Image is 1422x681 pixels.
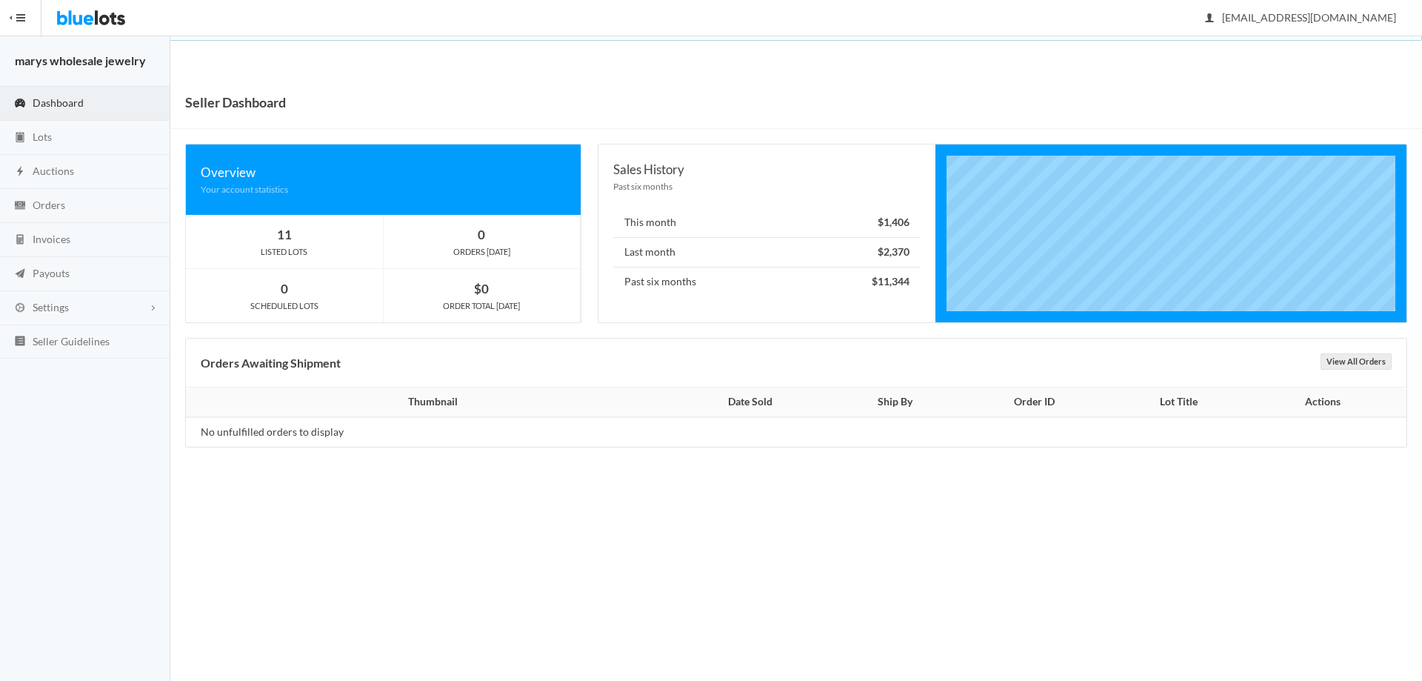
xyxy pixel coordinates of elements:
span: [EMAIL_ADDRESS][DOMAIN_NAME] [1206,11,1396,24]
span: Settings [33,301,69,313]
span: Lots [33,130,52,143]
span: Payouts [33,267,70,279]
td: No unfulfilled orders to display [186,417,671,447]
strong: $0 [474,281,489,296]
li: Last month [613,237,920,268]
strong: $2,370 [878,245,909,258]
div: Past six months [613,179,920,193]
ion-icon: clipboard [13,131,27,145]
h1: Seller Dashboard [185,91,286,113]
ion-icon: cash [13,199,27,213]
strong: 0 [281,281,288,296]
div: ORDERS [DATE] [384,245,581,259]
span: Orders [33,199,65,211]
span: Invoices [33,233,70,245]
th: Date Sold [671,388,829,417]
span: Seller Guidelines [33,335,110,348]
span: Auctions [33,165,74,177]
span: Dashboard [33,96,84,109]
li: Past six months [613,267,920,296]
a: View All Orders [1321,353,1392,370]
th: Actions [1248,388,1406,417]
ion-icon: paper plane [13,268,27,282]
strong: marys wholesale jewelry [15,53,146,67]
b: Orders Awaiting Shipment [201,356,341,370]
strong: $11,344 [872,275,909,288]
ion-icon: person [1202,12,1217,26]
div: SCHEDULED LOTS [186,299,383,313]
li: This month [613,208,920,238]
strong: $1,406 [878,216,909,228]
div: Overview [201,162,566,182]
ion-icon: calculator [13,233,27,248]
th: Thumbnail [186,388,671,417]
strong: 0 [478,227,485,242]
div: Your account statistics [201,182,566,196]
strong: 11 [277,227,292,242]
th: Ship By [829,388,961,417]
div: ORDER TOTAL [DATE] [384,299,581,313]
div: Sales History [613,159,920,179]
ion-icon: list box [13,335,27,349]
th: Order ID [961,388,1109,417]
ion-icon: cog [13,302,27,316]
th: Lot Title [1109,388,1248,417]
ion-icon: speedometer [13,97,27,111]
ion-icon: flash [13,165,27,179]
div: LISTED LOTS [186,245,383,259]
